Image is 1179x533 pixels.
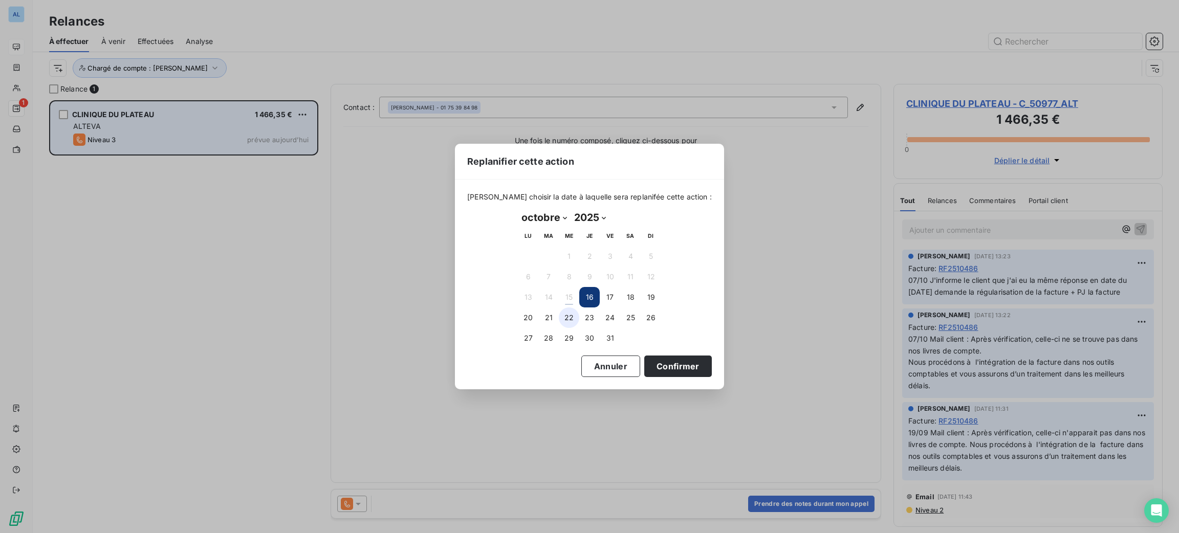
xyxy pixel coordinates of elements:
[538,307,559,328] button: 21
[559,328,579,348] button: 29
[518,287,538,307] button: 13
[644,356,712,377] button: Confirmer
[641,226,661,246] th: dimanche
[467,154,574,168] span: Replanifier cette action
[518,328,538,348] button: 27
[538,328,559,348] button: 28
[600,246,620,266] button: 3
[467,192,712,202] span: [PERSON_NAME] choisir la date à laquelle sera replanifée cette action :
[559,307,579,328] button: 22
[600,328,620,348] button: 31
[579,266,600,287] button: 9
[620,246,641,266] button: 4
[518,307,538,328] button: 20
[579,287,600,307] button: 16
[579,307,600,328] button: 23
[620,266,641,287] button: 11
[559,246,579,266] button: 1
[600,226,620,246] th: vendredi
[600,266,620,287] button: 10
[641,246,661,266] button: 5
[518,266,538,287] button: 6
[559,287,579,307] button: 15
[641,266,661,287] button: 12
[559,226,579,246] th: mercredi
[579,246,600,266] button: 2
[538,266,559,287] button: 7
[641,287,661,307] button: 19
[538,287,559,307] button: 14
[579,328,600,348] button: 30
[600,307,620,328] button: 24
[600,287,620,307] button: 17
[620,226,641,246] th: samedi
[1144,498,1169,523] div: Open Intercom Messenger
[581,356,640,377] button: Annuler
[559,266,579,287] button: 8
[518,226,538,246] th: lundi
[579,226,600,246] th: jeudi
[538,226,559,246] th: mardi
[620,307,641,328] button: 25
[641,307,661,328] button: 26
[620,287,641,307] button: 18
